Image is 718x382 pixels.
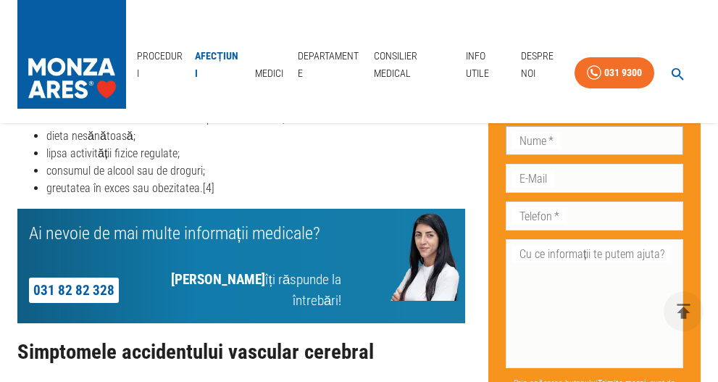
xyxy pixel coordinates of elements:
a: Info Utile [460,41,515,88]
img: Ai nevoie de mai multe informații medicale? [385,209,465,301]
a: Consilier Medical [368,41,460,88]
a: Departamente [292,41,368,88]
li: consumul de alcool sau de droguri; [46,162,465,180]
div: 031 9300 [604,64,642,82]
button: delete [664,291,704,331]
li: greutatea în exces sau obezitatea.[4] [46,180,465,197]
p: îți răspunde la întrebări! [133,270,342,312]
a: 031 82 82 328 [29,278,119,303]
p: Ai nevoie de mai multe informații medicale? [29,220,342,246]
strong: [PERSON_NAME] [171,271,265,288]
a: Proceduri [131,41,189,88]
h2: Simptomele accidentului vascular cerebral [17,341,465,364]
a: Medici [246,59,292,88]
a: Afecțiuni [189,41,246,88]
a: Despre Noi [515,41,575,88]
li: lipsa activității fizice regulate; [46,145,465,162]
li: dieta nesănătoasă; [46,128,465,145]
a: 031 9300 [575,57,654,88]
